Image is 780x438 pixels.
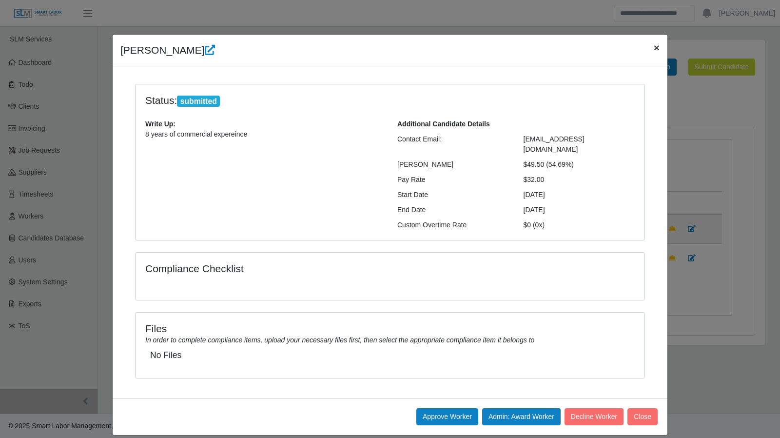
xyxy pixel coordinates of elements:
[524,206,545,214] span: [DATE]
[145,336,534,344] i: In order to complete compliance items, upload your necessary files first, then select the appropr...
[145,262,467,275] h4: Compliance Checklist
[524,221,545,229] span: $0 (0x)
[654,42,660,53] span: ×
[390,134,516,155] div: Contact Email:
[390,159,516,170] div: [PERSON_NAME]
[177,96,220,107] span: submitted
[646,35,667,60] button: Close
[516,190,643,200] div: [DATE]
[524,135,585,153] span: [EMAIL_ADDRESS][DOMAIN_NAME]
[150,350,630,360] h5: No Files
[482,408,561,425] button: Admin: Award Worker
[145,129,383,139] p: 8 years of commercial expereince
[516,159,643,170] div: $49.50 (54.69%)
[145,120,175,128] b: Write Up:
[390,190,516,200] div: Start Date
[565,408,624,425] button: Decline Worker
[390,175,516,185] div: Pay Rate
[416,408,478,425] button: Approve Worker
[390,205,516,215] div: End Date
[627,408,658,425] button: Close
[145,322,635,335] h4: Files
[145,94,509,107] h4: Status:
[390,220,516,230] div: Custom Overtime Rate
[516,175,643,185] div: $32.00
[120,42,215,58] h4: [PERSON_NAME]
[397,120,490,128] b: Additional Candidate Details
